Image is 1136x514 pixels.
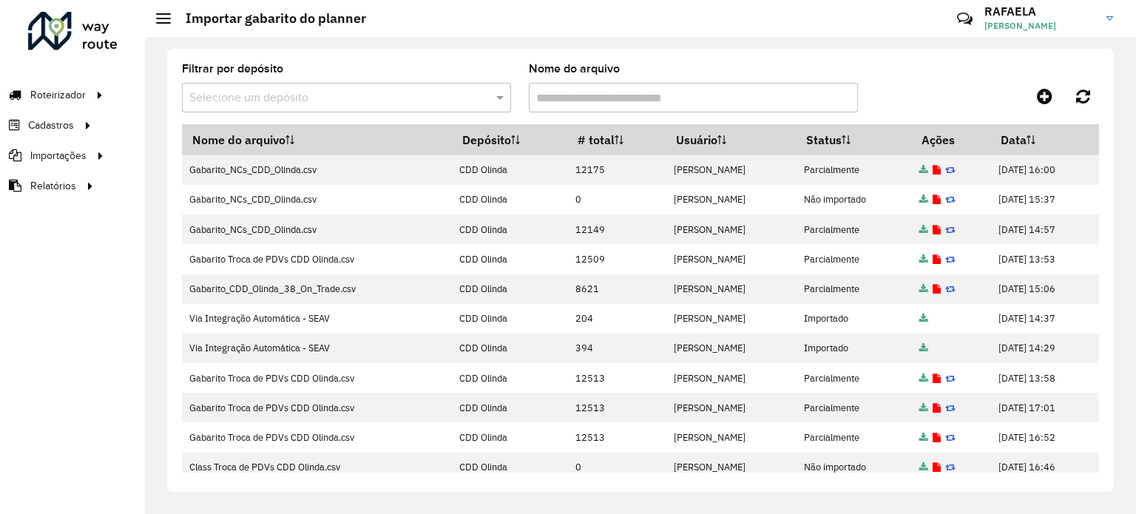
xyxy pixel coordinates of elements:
td: Gabarito Troca de PDVs CDD Olinda.csv [182,363,452,393]
span: Roteirizador [30,87,86,103]
td: CDD Olinda [452,185,568,214]
span: Cadastros [28,118,74,133]
td: Parcialmente [796,363,911,393]
span: Importações [30,148,87,163]
td: [PERSON_NAME] [666,334,796,363]
a: Exibir log de erros [933,283,941,295]
td: [DATE] 15:06 [991,274,1099,304]
td: [PERSON_NAME] [666,304,796,334]
label: Filtrar por depósito [182,60,283,78]
a: Reimportar [945,193,956,206]
td: [DATE] 16:00 [991,155,1099,185]
td: [PERSON_NAME] [666,453,796,482]
a: Reimportar [945,283,956,295]
td: [PERSON_NAME] [666,274,796,304]
h3: RAFAELA [984,4,1095,18]
a: Exibir log de erros [933,372,941,385]
td: 12513 [568,422,666,452]
td: 0 [568,453,666,482]
td: 8621 [568,274,666,304]
label: Nome do arquivo [529,60,620,78]
td: [PERSON_NAME] [666,214,796,244]
td: CDD Olinda [452,422,568,452]
th: Ações [911,124,991,155]
a: Exibir log de erros [933,402,941,414]
td: CDD Olinda [452,244,568,274]
a: Arquivo completo [919,402,928,414]
td: Gabarito_NCs_CDD_Olinda.csv [182,155,452,185]
a: Reimportar [945,163,956,176]
td: Parcialmente [796,155,911,185]
h2: Importar gabarito do planner [171,10,366,27]
a: Arquivo completo [919,372,928,385]
td: Parcialmente [796,422,911,452]
td: [DATE] 14:37 [991,304,1099,334]
a: Exibir log de erros [933,193,941,206]
td: Parcialmente [796,274,911,304]
a: Arquivo completo [919,163,928,176]
a: Arquivo completo [919,223,928,236]
td: CDD Olinda [452,214,568,244]
a: Arquivo completo [919,253,928,266]
td: CDD Olinda [452,334,568,363]
td: [PERSON_NAME] [666,363,796,393]
td: Gabarito Troca de PDVs CDD Olinda.csv [182,244,452,274]
td: Class Troca de PDVs CDD Olinda.csv [182,453,452,482]
td: 204 [568,304,666,334]
a: Exibir log de erros [933,163,941,176]
td: Via Integração Automática - SEAV [182,334,452,363]
td: 12175 [568,155,666,185]
td: [PERSON_NAME] [666,393,796,422]
td: CDD Olinda [452,274,568,304]
td: Gabarito Troca de PDVs CDD Olinda.csv [182,422,452,452]
span: [PERSON_NAME] [984,19,1095,33]
td: Importado [796,334,911,363]
td: [DATE] 16:52 [991,422,1099,452]
a: Arquivo completo [919,283,928,295]
a: Arquivo completo [919,193,928,206]
td: Parcialmente [796,214,911,244]
a: Exibir log de erros [933,253,941,266]
td: Via Integração Automática - SEAV [182,304,452,334]
a: Exibir log de erros [933,431,941,444]
a: Exibir log de erros [933,223,941,236]
td: Gabarito_NCs_CDD_Olinda.csv [182,185,452,214]
td: Importado [796,304,911,334]
td: [DATE] 17:01 [991,393,1099,422]
td: Parcialmente [796,244,911,274]
td: Não importado [796,185,911,214]
td: [DATE] 15:37 [991,185,1099,214]
a: Arquivo completo [919,461,928,473]
a: Reimportar [945,461,956,473]
a: Contato Rápido [949,3,981,35]
th: Status [796,124,911,155]
th: Nome do arquivo [182,124,452,155]
td: Gabarito_NCs_CDD_Olinda.csv [182,214,452,244]
td: [DATE] 13:58 [991,363,1099,393]
td: 0 [568,185,666,214]
td: CDD Olinda [452,155,568,185]
a: Arquivo completo [919,342,928,354]
td: CDD Olinda [452,453,568,482]
th: Usuário [666,124,796,155]
td: 12513 [568,363,666,393]
td: CDD Olinda [452,363,568,393]
a: Exibir log de erros [933,461,941,473]
td: 12509 [568,244,666,274]
a: Arquivo completo [919,431,928,444]
td: [PERSON_NAME] [666,185,796,214]
td: 12149 [568,214,666,244]
td: [DATE] 14:57 [991,214,1099,244]
td: Gabarito_CDD_Olinda_38_On_Trade.csv [182,274,452,304]
td: 394 [568,334,666,363]
td: Não importado [796,453,911,482]
td: [DATE] 14:29 [991,334,1099,363]
td: [PERSON_NAME] [666,155,796,185]
td: 12513 [568,393,666,422]
th: Depósito [452,124,568,155]
td: [DATE] 13:53 [991,244,1099,274]
a: Reimportar [945,223,956,236]
td: Gabarito Troca de PDVs CDD Olinda.csv [182,393,452,422]
th: # total [568,124,666,155]
a: Reimportar [945,253,956,266]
